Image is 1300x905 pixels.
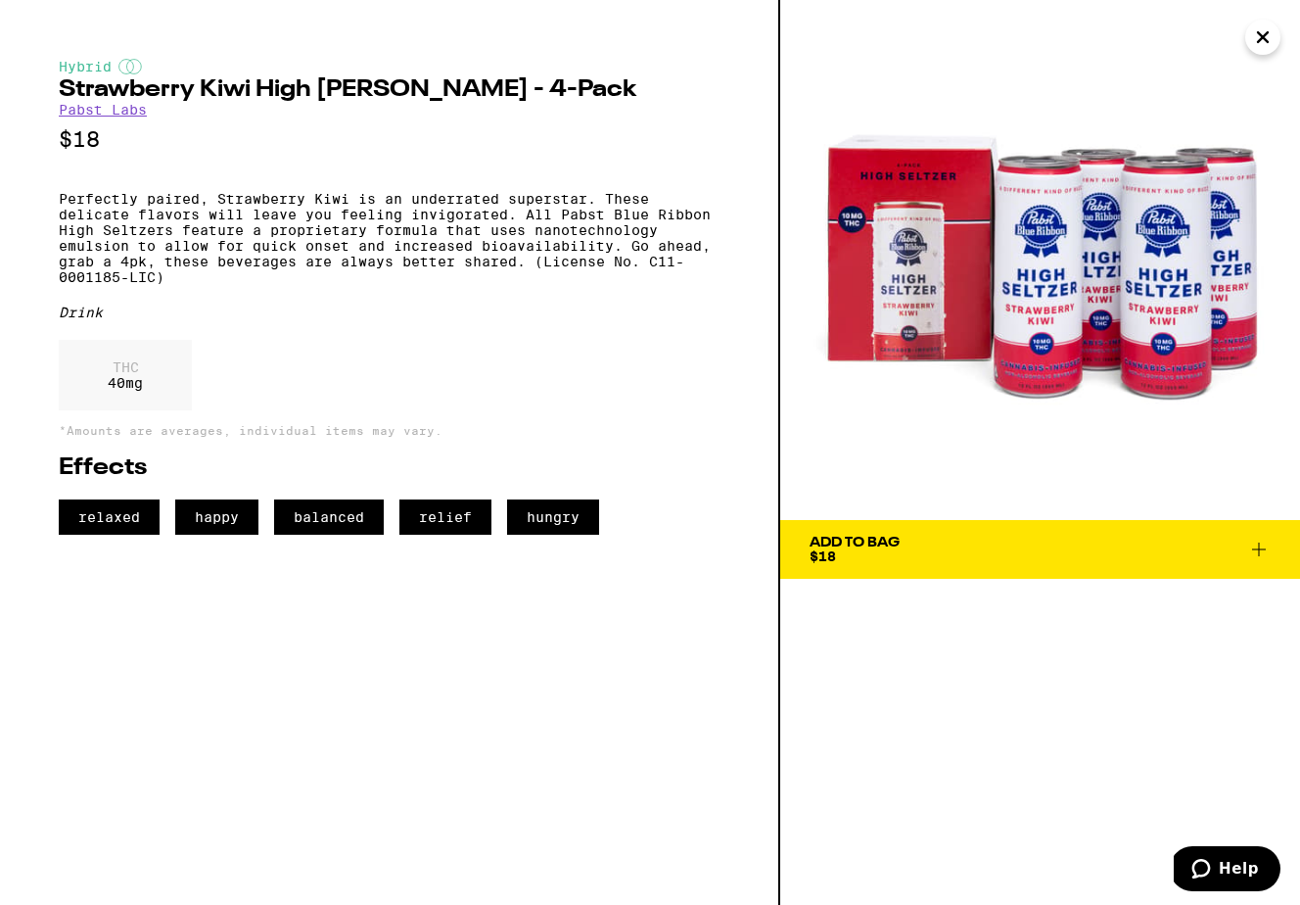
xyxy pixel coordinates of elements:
[59,59,720,74] div: Hybrid
[59,340,192,410] div: 40 mg
[59,191,720,285] p: Perfectly paired, Strawberry Kiwi is an underrated superstar. These delicate flavors will leave y...
[59,102,147,118] a: Pabst Labs
[810,536,900,549] div: Add To Bag
[1245,20,1280,55] button: Close
[175,500,258,535] span: happy
[507,500,599,535] span: hungry
[59,78,720,102] h2: Strawberry Kiwi High [PERSON_NAME] - 4-Pack
[108,359,143,375] p: THC
[59,127,720,152] p: $18
[59,424,720,437] p: *Amounts are averages, individual items may vary.
[118,59,142,74] img: hybridColor.svg
[1174,846,1280,895] iframe: Opens a widget where you can find more information
[59,500,160,535] span: relaxed
[59,456,720,480] h2: Effects
[274,500,384,535] span: balanced
[399,500,491,535] span: relief
[780,520,1300,579] button: Add To Bag$18
[810,548,836,564] span: $18
[59,305,720,320] div: Drink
